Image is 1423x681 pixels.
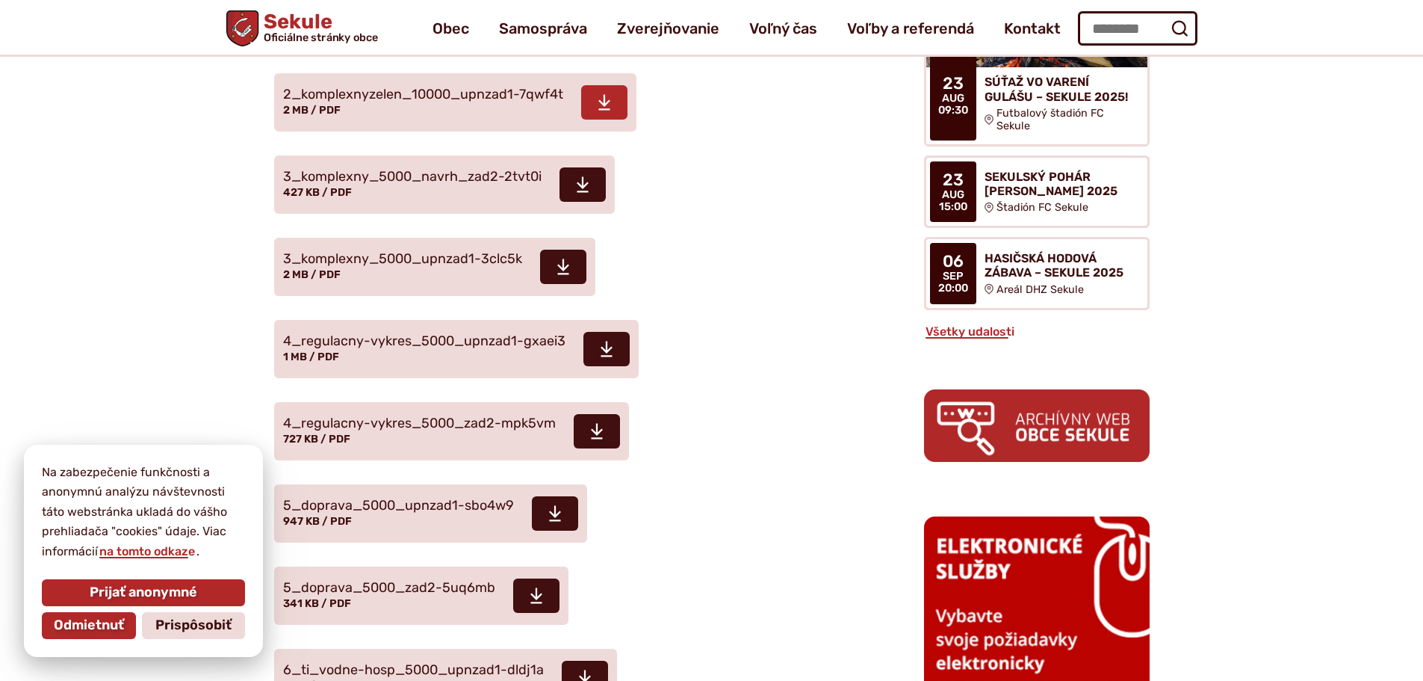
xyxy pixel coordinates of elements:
[283,663,544,678] span: 6_ti_vodne-hosp_5000_upnzad1-dldj1a
[226,10,378,46] a: Logo Sekule, prejsť na domovskú stránku.
[274,402,629,460] a: 4_regulacny-vykres_5000_zad2-mpk5vm 727 KB / PDF
[283,433,350,446] span: 727 KB / PDF
[263,32,378,43] span: Oficiálne stránky obce
[283,87,563,102] span: 2_komplexnyzelen_10000_upnzad1-7qwf4t
[283,515,352,528] span: 947 KB / PDF
[274,484,587,543] a: 5_doprava_5000_upnzad1-sbo4w9 947 KB / PDF
[499,7,587,49] a: Samospráva
[996,107,1135,132] span: Futbalový štadión FC Sekule
[924,389,1150,462] img: archiv.png
[274,567,568,625] a: 5_doprava_5000_zad2-5uq6mb 341 KB / PDF
[283,252,522,267] span: 3_komplexny_5000_upnzad1-3clc5k
[924,155,1150,228] a: SEKULSKÝ POHÁR [PERSON_NAME] 2025 Štadión FC Sekule 23 aug 15:00
[617,7,719,49] a: Zverejňovanie
[283,170,542,185] span: 3_komplexny_5000_navrh_zad2-2tvt0i
[283,268,341,281] span: 2 MB / PDF
[985,75,1135,103] h4: SÚŤAŽ VO VARENÍ GULÁŠU – SEKULE 2025!
[938,93,968,105] span: aug
[54,617,124,634] span: Odmietnuť
[924,237,1150,309] a: HASIČSKÁ HODOVÁ ZÁBAVA – SEKULE 2025 Areál DHZ Sekule 06 sep 20:00
[283,416,556,431] span: 4_regulacny-vykres_5000_zad2-mpk5vm
[283,499,514,514] span: 5_doprava_5000_upnzad1-sbo4w9
[274,155,615,214] a: 3_komplexny_5000_navrh_zad2-2tvt0i 427 KB / PDF
[283,597,351,610] span: 341 KB / PDF
[274,238,595,296] a: 3_komplexny_5000_upnzad1-3clc5k 2 MB / PDF
[847,7,974,49] a: Voľby a referendá
[258,12,378,43] span: Sekule
[938,75,968,93] span: 23
[274,73,636,132] a: 2_komplexnyzelen_10000_upnzad1-7qwf4t 2 MB / PDF
[283,104,341,117] span: 2 MB / PDF
[749,7,817,49] a: Voľný čas
[283,351,339,363] span: 1 MB / PDF
[90,585,197,601] span: Prijať anonymné
[1004,7,1061,49] a: Kontakt
[283,334,565,349] span: 4_regulacny-vykres_5000_upnzad1-gxaei3
[98,544,196,558] a: na tomto odkaze
[938,105,968,117] span: 09:30
[226,10,258,46] img: Prejsť na domovskú stránku
[433,7,469,49] a: Obec
[42,612,136,639] button: Odmietnuť
[155,617,232,634] span: Prispôsobiť
[142,612,245,639] button: Prispôsobiť
[42,579,245,606] button: Prijať anonymné
[924,324,1016,339] a: Všetky udalosti
[283,581,495,596] span: 5_doprava_5000_zad2-5uq6mb
[274,320,639,378] a: 4_regulacny-vykres_5000_upnzad1-gxaei3 1 MB / PDF
[42,463,245,561] p: Na zabezpečenie funkčnosti a anonymnú analýzu návštevnosti táto webstránka ukladá do vášho prehli...
[283,186,352,199] span: 427 KB / PDF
